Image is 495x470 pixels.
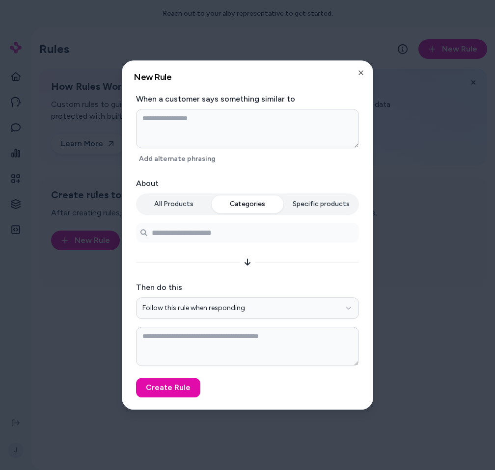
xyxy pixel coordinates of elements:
[138,195,210,213] button: All Products
[136,93,359,105] label: When a customer says something similar to
[136,152,219,166] button: Add alternate phrasing
[136,282,359,293] label: Then do this
[136,178,359,189] label: About
[136,378,200,397] button: Create Rule
[285,195,357,213] button: Specific products
[134,73,361,81] h2: New Rule
[212,195,283,213] button: Categories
